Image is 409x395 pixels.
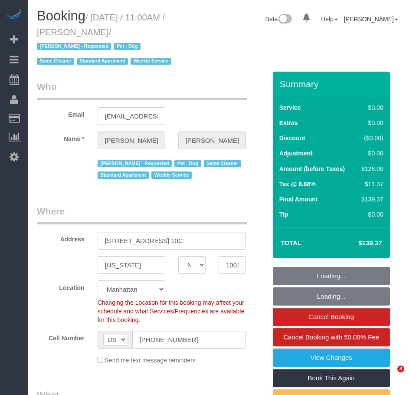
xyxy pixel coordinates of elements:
[131,58,171,65] span: Weekly Service
[279,210,288,219] label: Tip
[30,331,91,342] label: Cell Number
[280,79,386,89] h3: Summary
[283,333,379,341] span: Cancel Booking with 50.00% Fee
[219,256,246,274] input: Zip Code
[30,232,91,244] label: Address
[279,180,316,188] label: Tax @ 8.88%
[279,103,301,112] label: Service
[105,357,196,364] span: Send me text message reminders
[98,132,165,149] input: First Name
[279,134,305,142] label: Discount
[98,171,149,178] span: Standard Apartment
[37,43,111,50] span: [PERSON_NAME] - Requested
[98,160,172,167] span: [PERSON_NAME] - Requested
[273,349,390,367] a: View Changes
[358,180,383,188] div: $11.37
[77,58,128,65] span: Standard Apartment
[358,165,383,173] div: $128.00
[98,256,165,274] input: City
[273,308,390,326] a: Cancel Booking
[358,195,383,204] div: $139.37
[344,16,398,23] a: [PERSON_NAME]
[98,107,165,125] input: Email
[321,16,338,23] a: Help
[279,149,313,158] label: Adjustment
[5,9,23,21] img: Automaid Logo
[30,280,91,292] label: Location
[279,165,345,173] label: Amount (before Taxes)
[358,149,383,158] div: $0.00
[30,132,91,143] label: Name *
[397,365,404,372] span: 3
[151,171,192,178] span: Weekly Service
[358,118,383,127] div: $0.00
[358,103,383,112] div: $0.00
[98,299,245,323] span: Changing the Location for this booking may affect your schedule and what Services/Frequencies are...
[278,14,292,25] img: New interface
[37,80,247,100] legend: Who
[358,210,383,219] div: $0.00
[279,195,318,204] label: Final Amount
[204,160,241,167] span: Same Cleaner
[380,365,400,386] iframe: Intercom live chat
[281,239,302,247] strong: Total
[178,132,246,149] input: Last Name
[273,369,390,387] a: Book This Again
[114,43,140,50] span: Pet - Dog
[265,16,292,23] a: Beta
[37,27,174,66] span: /
[37,58,74,65] span: Same Cleaner
[332,240,382,247] h4: $139.37
[279,118,298,127] label: Extras
[132,331,246,349] input: Cell Number
[273,328,390,346] a: Cancel Booking with 50.00% Fee
[358,134,383,142] div: ($0.00)
[37,205,247,224] legend: Where
[30,107,91,119] label: Email
[174,160,201,167] span: Pet - Dog
[37,13,174,66] small: / [DATE] / 11:00AM / [PERSON_NAME]
[37,8,85,23] span: Booking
